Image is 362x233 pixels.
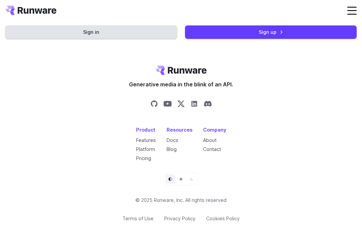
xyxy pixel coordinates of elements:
button: Dark [187,174,196,184]
a: Platform [136,146,155,152]
a: Share on GitHub [150,100,158,110]
button: Default [166,174,175,184]
div: Product [136,126,156,134]
a: Share on YouTube [164,100,172,110]
a: Go to / [156,66,206,75]
a: Sign in [5,25,177,38]
a: Features [136,137,156,143]
a: Share on Discord [204,100,212,110]
div: Company [203,126,226,134]
a: About [203,137,217,143]
span: © 2025 Runware, Inc. All rights reserved [135,196,227,204]
span: Generative media in the blink of an API. [129,80,233,89]
a: Cookies Policy [206,215,240,222]
a: Share on X [177,100,185,110]
a: Docs [167,137,178,143]
a: Share on LinkedIn [190,100,198,110]
ul: Theme selector [164,173,198,185]
button: Light [176,174,186,184]
a: Contact [203,146,221,152]
a: Pricing [136,155,151,161]
a: Blog [167,146,177,152]
a: Sign up [185,25,357,38]
div: Resources [167,126,192,134]
a: Privacy Policy [164,215,195,222]
a: Terms of Use [122,215,154,222]
a: Go to / [5,6,56,15]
